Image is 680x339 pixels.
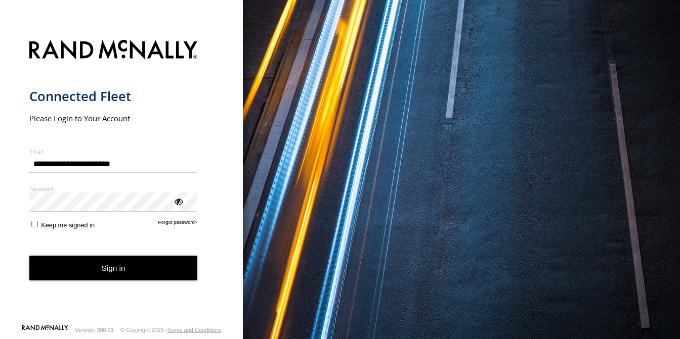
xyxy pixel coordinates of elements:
div: ViewPassword [173,196,183,206]
span: Keep me signed in [41,221,95,229]
label: Email [29,148,198,155]
label: Password [29,185,198,192]
div: © Copyright 2025 - [120,327,221,333]
a: Visit our Website [22,325,68,335]
button: Sign in [29,256,198,280]
input: Keep me signed in [31,221,38,227]
form: main [29,34,214,324]
div: Version: 308.01 [75,327,114,333]
img: Rand McNally [29,38,198,64]
a: Terms and Conditions [167,327,221,333]
h1: Connected Fleet [29,88,198,105]
a: Forgot password? [158,219,198,229]
h2: Please Login to Your Account [29,113,198,123]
